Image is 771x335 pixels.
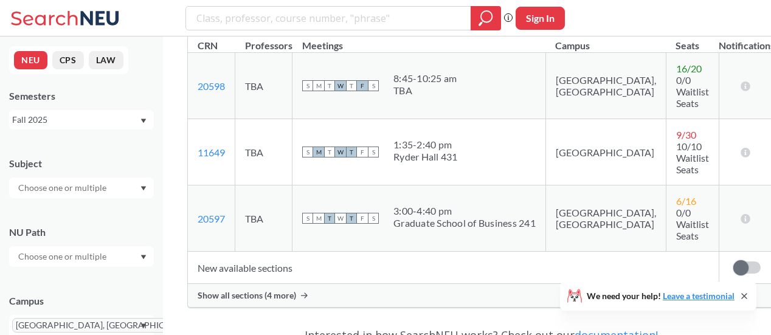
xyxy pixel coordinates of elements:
span: M [313,147,324,157]
span: 6 / 16 [676,195,696,207]
span: 0/0 Waitlist Seats [676,207,709,241]
td: [GEOGRAPHIC_DATA], [GEOGRAPHIC_DATA] [545,185,666,252]
span: 10/10 Waitlist Seats [676,140,709,175]
span: T [346,213,357,224]
span: T [324,147,335,157]
span: W [335,213,346,224]
button: NEU [14,51,47,69]
button: LAW [89,51,123,69]
span: W [335,80,346,91]
a: Leave a testimonial [663,291,735,301]
span: 0/0 Waitlist Seats [676,74,709,109]
span: W [335,147,346,157]
svg: Dropdown arrow [140,119,147,123]
span: T [346,147,357,157]
div: TBA [393,85,457,97]
a: 20597 [198,213,225,224]
input: Choose one or multiple [12,249,114,264]
div: Graduate School of Business 241 [393,217,536,229]
span: F [357,80,368,91]
span: S [302,80,313,91]
div: NU Path [9,226,154,239]
button: CPS [52,51,84,69]
th: Seats [666,27,719,53]
span: S [302,213,313,224]
span: We need your help! [587,292,735,300]
div: magnifying glass [471,6,501,30]
span: S [368,80,379,91]
td: [GEOGRAPHIC_DATA], [GEOGRAPHIC_DATA] [545,53,666,119]
span: F [357,213,368,224]
input: Class, professor, course number, "phrase" [195,8,462,29]
button: Sign In [516,7,565,30]
td: [GEOGRAPHIC_DATA] [545,119,666,185]
span: T [324,213,335,224]
span: M [313,80,324,91]
a: 11649 [198,147,225,158]
input: Choose one or multiple [12,181,114,195]
span: T [346,80,357,91]
div: 8:45 - 10:25 am [393,72,457,85]
span: 16 / 20 [676,63,702,74]
div: Fall 2025Dropdown arrow [9,110,154,130]
div: Fall 2025 [12,113,139,126]
span: Show all sections (4 more) [198,290,296,301]
span: S [368,147,379,157]
svg: Dropdown arrow [140,323,147,328]
svg: Dropdown arrow [140,186,147,191]
td: TBA [235,119,292,185]
div: Semesters [9,89,154,103]
span: T [324,80,335,91]
span: S [302,147,313,157]
th: Campus [545,27,666,53]
div: Dropdown arrow [9,246,154,267]
td: TBA [235,53,292,119]
th: Professors [235,27,292,53]
td: TBA [235,185,292,252]
div: Dropdown arrow [9,178,154,198]
span: [GEOGRAPHIC_DATA], [GEOGRAPHIC_DATA]X to remove pill [12,318,206,333]
span: 9 / 30 [676,129,696,140]
th: Meetings [292,27,546,53]
div: 3:00 - 4:40 pm [393,205,536,217]
div: Campus [9,294,154,308]
div: Ryder Hall 431 [393,151,458,163]
div: CRN [198,39,218,52]
svg: magnifying glass [479,10,493,27]
div: Subject [9,157,154,170]
span: M [313,213,324,224]
a: 20598 [198,80,225,92]
div: 1:35 - 2:40 pm [393,139,458,151]
svg: Dropdown arrow [140,255,147,260]
td: New available sections [188,252,719,284]
span: F [357,147,368,157]
span: S [368,213,379,224]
